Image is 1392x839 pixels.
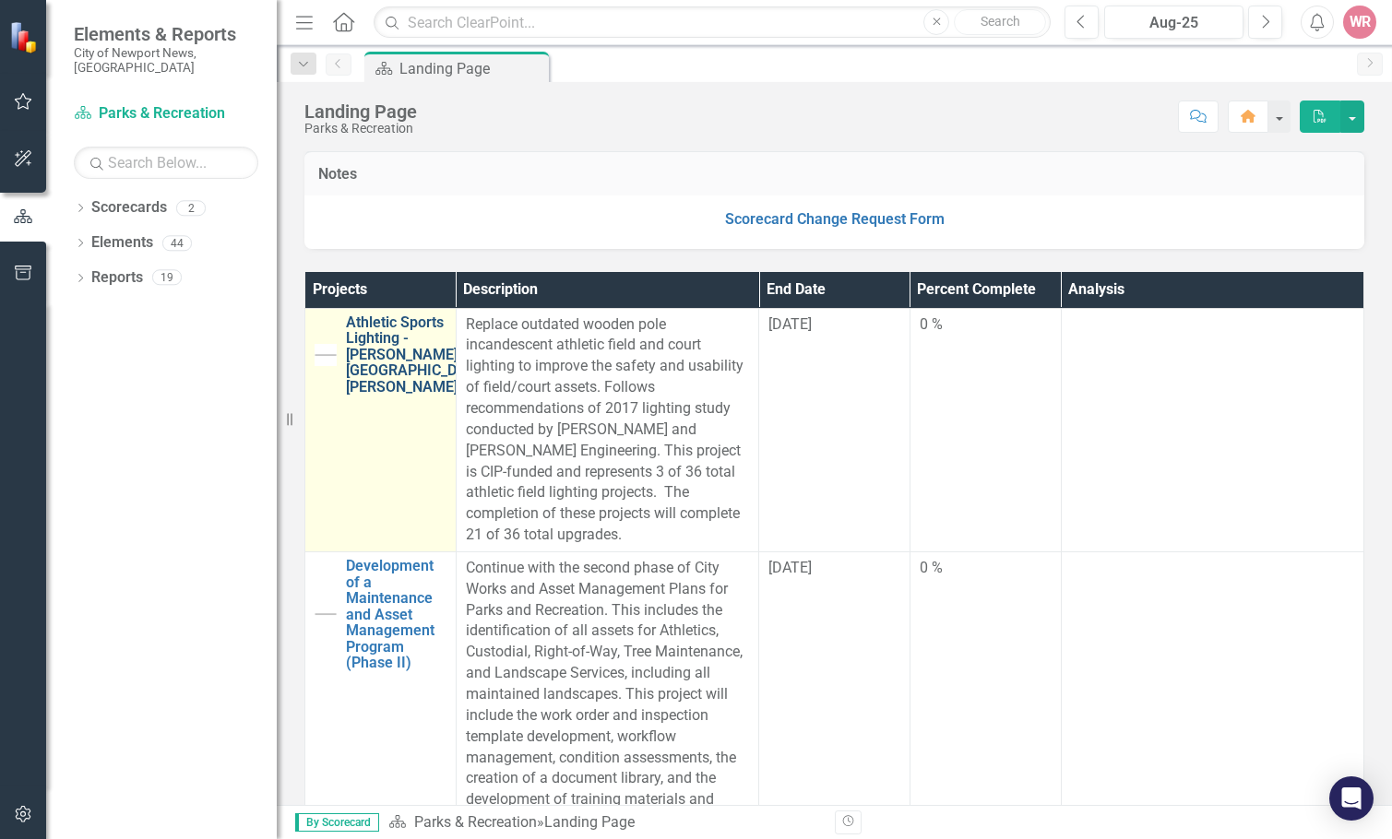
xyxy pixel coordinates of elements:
[304,122,417,136] div: Parks & Recreation
[768,315,812,333] span: [DATE]
[74,45,258,76] small: City of Newport News, [GEOGRAPHIC_DATA]
[91,197,167,219] a: Scorecards
[318,166,1350,183] h3: Notes
[74,23,258,45] span: Elements & Reports
[466,314,749,546] p: Replace outdated wooden pole incandescent athletic field and court lighting to improve the safety...
[456,308,758,551] td: Double-Click to Edit
[315,603,337,625] img: Not Started
[1104,6,1243,39] button: Aug-25
[162,235,192,251] div: 44
[910,551,1061,837] td: Double-Click to Edit
[91,232,153,254] a: Elements
[152,270,182,286] div: 19
[725,210,945,228] a: Scorecard Change Request Form
[346,314,492,396] a: Athletic Sports Lighting - [PERSON_NAME], [GEOGRAPHIC_DATA], [PERSON_NAME]
[920,558,1052,579] div: 0 %
[456,551,758,837] td: Double-Click to Edit
[954,9,1046,35] button: Search
[91,267,143,289] a: Reports
[304,101,417,122] div: Landing Page
[305,308,457,551] td: Double-Click to Edit Right Click for Context Menu
[768,559,812,576] span: [DATE]
[305,551,457,837] td: Double-Click to Edit Right Click for Context Menu
[544,813,635,831] div: Landing Page
[346,558,446,671] a: Development of a Maintenance and Asset Management Program (Phase II)
[74,147,258,179] input: Search Below...
[759,551,910,837] td: Double-Click to Edit
[759,308,910,551] td: Double-Click to Edit
[9,21,42,53] img: ClearPoint Strategy
[414,813,537,831] a: Parks & Recreation
[1343,6,1376,39] button: WR
[315,344,337,366] img: Not Started
[399,57,544,80] div: Landing Page
[74,103,258,124] a: Parks & Recreation
[388,812,821,833] div: »
[1111,12,1237,34] div: Aug-25
[295,813,379,832] span: By Scorecard
[920,314,1052,336] div: 0 %
[176,200,206,216] div: 2
[466,558,749,832] p: Continue with the second phase of City Works and Asset Management Plans for Parks and Recreation....
[910,308,1061,551] td: Double-Click to Edit
[374,6,1051,39] input: Search ClearPoint...
[1061,308,1363,551] td: Double-Click to Edit
[1061,551,1363,837] td: Double-Click to Edit
[981,14,1020,29] span: Search
[1329,776,1374,821] div: Open Intercom Messenger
